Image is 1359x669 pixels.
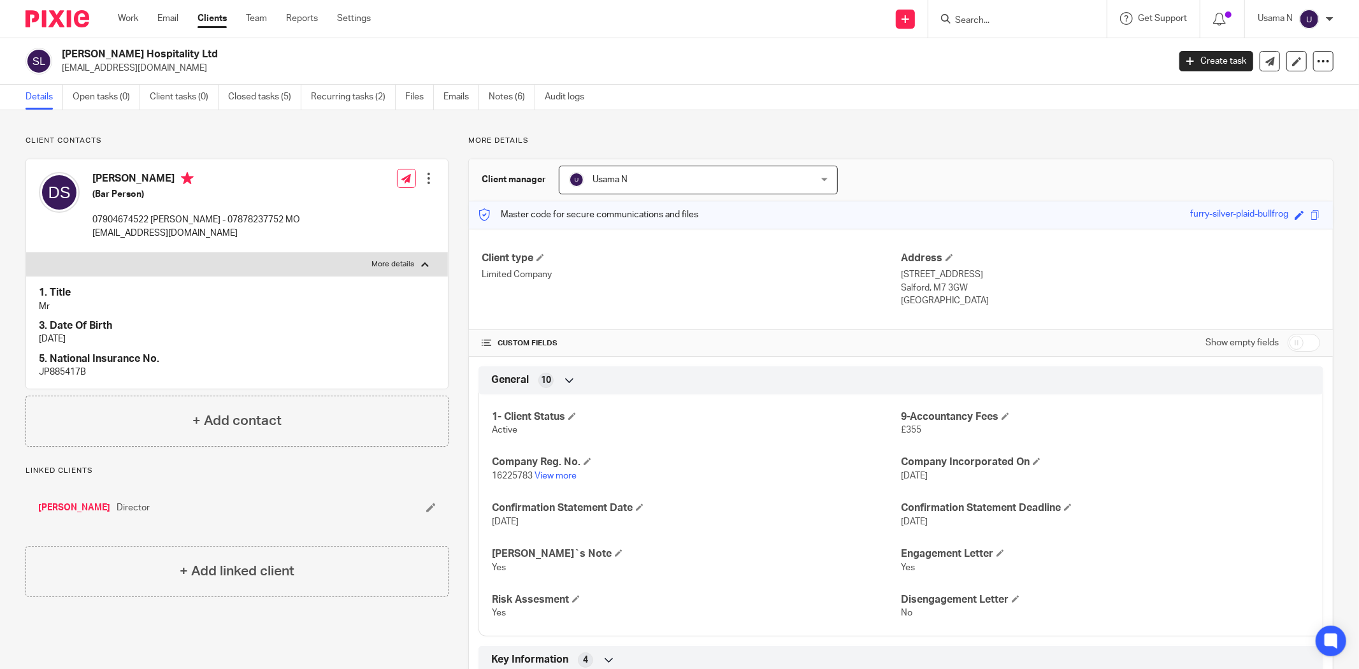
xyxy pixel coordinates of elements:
[489,85,535,110] a: Notes (6)
[25,48,52,75] img: svg%3E
[492,456,901,469] h4: Company Reg. No.
[491,373,529,387] span: General
[286,12,318,25] a: Reports
[39,319,435,333] h4: 3. Date Of Birth
[901,501,1310,515] h4: Confirmation Statement Deadline
[92,213,300,226] p: 07904674522 [PERSON_NAME] - 07878237752 MO
[491,653,568,666] span: Key Information
[954,15,1068,27] input: Search
[198,12,227,25] a: Clients
[901,294,1320,307] p: [GEOGRAPHIC_DATA]
[1258,12,1293,25] p: Usama N
[901,563,915,572] span: Yes
[1299,9,1319,29] img: svg%3E
[545,85,594,110] a: Audit logs
[901,252,1320,265] h4: Address
[1205,336,1279,349] label: Show empty fields
[901,517,928,526] span: [DATE]
[901,426,921,435] span: £355
[39,286,435,299] h4: 1. Title
[569,172,584,187] img: svg%3E
[593,175,628,184] span: Usama N
[1190,208,1288,222] div: furry-silver-plaid-bullfrog
[492,410,901,424] h4: 1- Client Status
[1138,14,1187,23] span: Get Support
[73,85,140,110] a: Open tasks (0)
[492,608,506,617] span: Yes
[583,654,588,666] span: 4
[372,259,415,270] p: More details
[478,208,698,221] p: Master code for secure communications and files
[492,501,901,515] h4: Confirmation Statement Date
[92,188,300,201] h5: (Bar Person)
[92,227,300,240] p: [EMAIL_ADDRESS][DOMAIN_NAME]
[482,268,901,281] p: Limited Company
[39,366,435,378] p: JP885417B
[482,173,546,186] h3: Client manager
[118,12,138,25] a: Work
[541,374,551,387] span: 10
[482,338,901,349] h4: CUSTOM FIELDS
[180,561,294,581] h4: + Add linked client
[337,12,371,25] a: Settings
[901,268,1320,281] p: [STREET_ADDRESS]
[492,517,519,526] span: [DATE]
[39,300,435,313] p: Mr
[492,593,901,607] h4: Risk Assesment
[38,501,110,514] a: [PERSON_NAME]
[492,563,506,572] span: Yes
[901,471,928,480] span: [DATE]
[62,62,1160,75] p: [EMAIL_ADDRESS][DOMAIN_NAME]
[482,252,901,265] h4: Client type
[492,547,901,561] h4: [PERSON_NAME]`s Note
[192,411,282,431] h4: + Add contact
[92,172,300,188] h4: [PERSON_NAME]
[443,85,479,110] a: Emails
[25,136,449,146] p: Client contacts
[901,410,1310,424] h4: 9-Accountancy Fees
[62,48,940,61] h2: [PERSON_NAME] Hospitality Ltd
[535,471,577,480] a: View more
[157,12,178,25] a: Email
[492,426,517,435] span: Active
[228,85,301,110] a: Closed tasks (5)
[492,471,533,480] span: 16225783
[901,456,1310,469] h4: Company Incorporated On
[181,172,194,185] i: Primary
[1179,51,1253,71] a: Create task
[25,466,449,476] p: Linked clients
[901,282,1320,294] p: Salford, M7 3GW
[901,593,1310,607] h4: Disengagement Letter
[39,333,435,345] p: [DATE]
[246,12,267,25] a: Team
[311,85,396,110] a: Recurring tasks (2)
[117,501,150,514] span: Director
[39,172,80,213] img: svg%3E
[405,85,434,110] a: Files
[150,85,219,110] a: Client tasks (0)
[468,136,1334,146] p: More details
[39,352,435,366] h4: 5. National Insurance No.
[901,547,1310,561] h4: Engagement Letter
[25,10,89,27] img: Pixie
[25,85,63,110] a: Details
[901,608,912,617] span: No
